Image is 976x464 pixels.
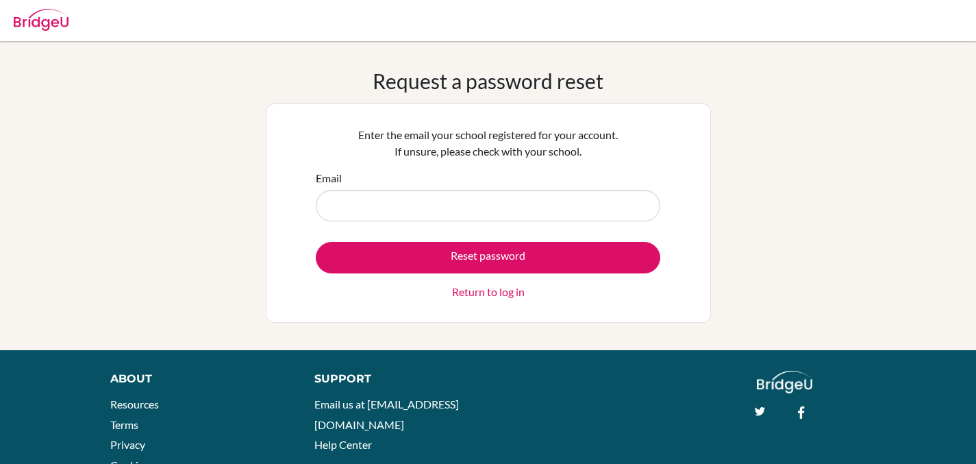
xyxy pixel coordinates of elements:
h1: Request a password reset [373,69,603,93]
a: Return to log in [452,284,525,300]
a: Terms [110,418,138,431]
img: Bridge-U [14,9,68,31]
img: logo_white@2x-f4f0deed5e89b7ecb1c2cc34c3e3d731f90f0f143d5ea2071677605dd97b5244.png [757,371,812,393]
button: Reset password [316,242,660,273]
a: Email us at [EMAIL_ADDRESS][DOMAIN_NAME] [314,398,459,431]
a: Privacy [110,438,145,451]
div: Support [314,371,474,387]
div: About [110,371,284,387]
a: Resources [110,398,159,411]
a: Help Center [314,438,372,451]
p: Enter the email your school registered for your account. If unsure, please check with your school. [316,127,660,160]
label: Email [316,170,342,186]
